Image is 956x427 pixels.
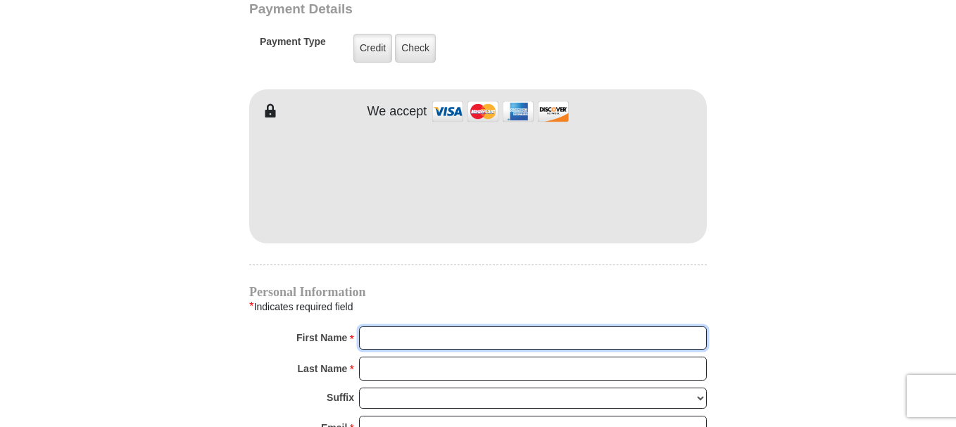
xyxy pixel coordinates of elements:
label: Credit [353,34,392,63]
h4: Personal Information [249,286,707,298]
img: credit cards accepted [430,96,571,127]
h5: Payment Type [260,36,326,55]
label: Check [395,34,436,63]
strong: Suffix [327,388,354,407]
div: Indicates required field [249,298,707,316]
h3: Payment Details [249,1,608,18]
h4: We accept [367,104,427,120]
strong: First Name [296,328,347,348]
strong: Last Name [298,359,348,378]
